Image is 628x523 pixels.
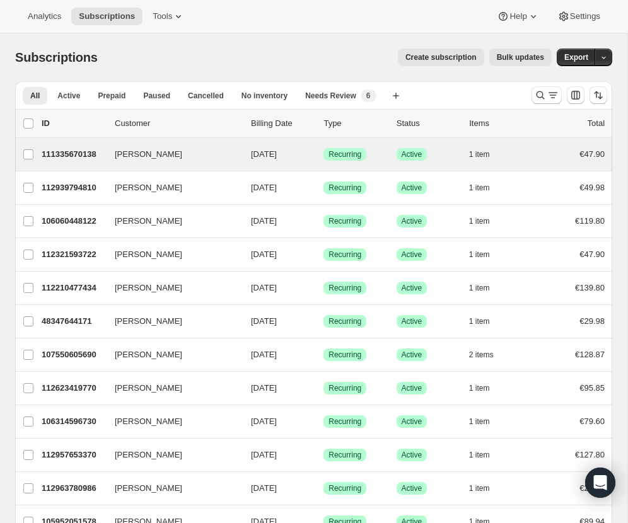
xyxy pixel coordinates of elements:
div: 112939794810[PERSON_NAME][DATE]SuccessRecurringSuccessActive1 item€49.98 [42,179,605,197]
span: €47.90 [579,149,605,159]
span: Active [402,149,422,159]
span: [DATE] [251,250,277,259]
span: Settings [570,11,600,21]
span: Active [402,417,422,427]
span: 1 item [469,216,490,226]
span: [PERSON_NAME] [115,382,182,394]
span: 1 item [469,450,490,460]
span: [PERSON_NAME] [115,449,182,461]
span: [DATE] [251,283,277,292]
span: Prepaid [98,91,125,101]
button: Export [557,49,596,66]
button: [PERSON_NAME] [107,378,233,398]
span: [DATE] [251,183,277,192]
button: [PERSON_NAME] [107,345,233,365]
div: IDCustomerBilling DateTypeStatusItemsTotal [42,117,605,130]
span: 1 item [469,316,490,326]
span: [PERSON_NAME] [115,148,182,161]
p: 112963780986 [42,482,105,495]
span: Active [402,483,422,493]
p: 112321593722 [42,248,105,261]
span: Subscriptions [15,50,98,64]
span: Create subscription [405,52,477,62]
span: €49.98 [579,183,605,192]
span: 2 items [469,350,494,360]
span: [PERSON_NAME] [115,315,182,328]
span: [DATE] [251,450,277,459]
button: 1 item [469,480,504,497]
p: Customer [115,117,241,130]
span: €29.98 [579,316,605,326]
div: 106060448122[PERSON_NAME][DATE]SuccessRecurringSuccessActive1 item€119.80 [42,212,605,230]
span: [DATE] [251,350,277,359]
p: 112210477434 [42,282,105,294]
button: [PERSON_NAME] [107,311,233,331]
button: Help [489,8,547,25]
span: 1 item [469,250,490,260]
span: Active [402,183,422,193]
span: Recurring [329,283,361,293]
span: Paused [143,91,170,101]
span: Recurring [329,183,361,193]
span: Active [57,91,80,101]
span: All [30,91,40,101]
button: Settings [550,8,608,25]
span: Recurring [329,450,361,460]
div: 48347644171[PERSON_NAME][DATE]SuccessRecurringSuccessActive1 item€29.98 [42,313,605,330]
div: Items [469,117,532,130]
div: 107550605690[PERSON_NAME][DATE]SuccessRecurringSuccessActive2 items€128.87 [42,346,605,364]
button: [PERSON_NAME] [107,411,233,432]
button: 1 item [469,146,504,163]
span: 1 item [469,183,490,193]
span: [DATE] [251,216,277,226]
span: Help [509,11,526,21]
span: Recurring [329,149,361,159]
span: [DATE] [251,149,277,159]
p: 48347644171 [42,315,105,328]
p: 106314596730 [42,415,105,428]
span: [DATE] [251,383,277,393]
button: Tools [145,8,192,25]
span: €127.80 [575,450,605,459]
p: ID [42,117,105,130]
button: 1 item [469,379,504,397]
div: 112321593722[PERSON_NAME][DATE]SuccessRecurringSuccessActive1 item€47.90 [42,246,605,263]
p: Total [588,117,605,130]
button: Bulk updates [489,49,552,66]
span: Active [402,450,422,460]
button: 1 item [469,313,504,330]
button: 1 item [469,413,504,430]
span: Recurring [329,250,361,260]
div: 112957653370[PERSON_NAME][DATE]SuccessRecurringSuccessActive1 item€127.80 [42,446,605,464]
button: 1 item [469,246,504,263]
div: 112623419770[PERSON_NAME][DATE]SuccessRecurringSuccessActive1 item€95.85 [42,379,605,397]
button: Search and filter results [532,86,562,104]
span: Tools [153,11,172,21]
span: Active [402,316,422,326]
button: [PERSON_NAME] [107,244,233,265]
button: [PERSON_NAME] [107,278,233,298]
span: [PERSON_NAME] [115,248,182,261]
span: [PERSON_NAME] [115,348,182,361]
button: Customize table column order and visibility [567,86,584,104]
span: Recurring [329,350,361,360]
button: 1 item [469,179,504,197]
div: 112963780986[PERSON_NAME][DATE]SuccessRecurringSuccessActive1 item€29.98 [42,480,605,497]
span: 1 item [469,383,490,393]
button: Analytics [20,8,69,25]
button: 1 item [469,212,504,230]
span: Analytics [28,11,61,21]
span: Active [402,350,422,360]
span: 1 item [469,417,490,427]
span: 6 [366,91,371,101]
span: €95.85 [579,383,605,393]
span: [PERSON_NAME] [115,282,182,294]
button: 2 items [469,346,508,364]
button: Create subscription [398,49,484,66]
p: 112939794810 [42,181,105,194]
span: €139.80 [575,283,605,292]
button: Create new view [386,87,406,105]
span: Active [402,283,422,293]
span: [PERSON_NAME] [115,215,182,227]
span: €47.90 [579,250,605,259]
